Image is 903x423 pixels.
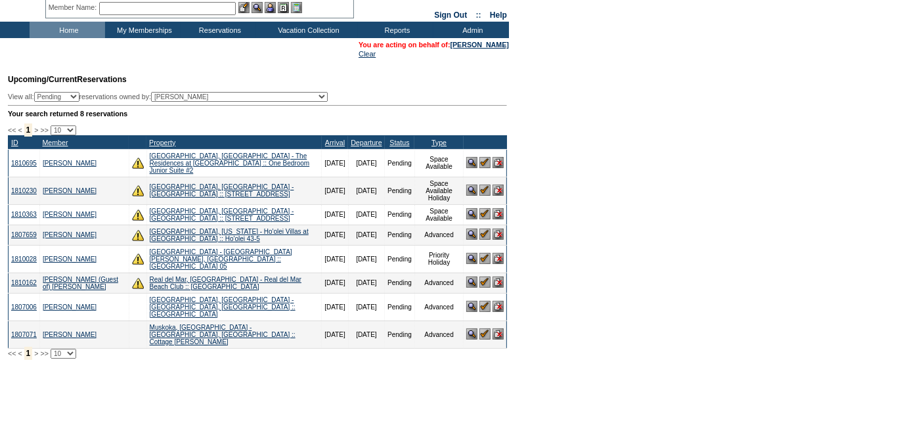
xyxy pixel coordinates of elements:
a: [PERSON_NAME] [451,41,509,49]
td: [DATE] [348,149,384,177]
a: Departure [351,139,382,146]
img: View Reservation [466,229,477,240]
img: Cancel Reservation [493,229,504,240]
td: [DATE] [348,177,384,204]
td: Space Available Holiday [414,177,464,204]
a: Property [149,139,175,146]
img: Confirm Reservation [479,185,491,196]
a: [GEOGRAPHIC_DATA], [GEOGRAPHIC_DATA] - The Residences at [GEOGRAPHIC_DATA] :: One Bedroom Junior ... [150,152,310,174]
td: [DATE] [348,225,384,245]
img: View Reservation [466,253,477,264]
a: [PERSON_NAME] [43,187,97,194]
td: [DATE] [322,225,348,245]
span: You are acting on behalf of: [359,41,509,49]
img: Confirm Reservation [479,157,491,168]
td: Home [30,22,105,38]
td: Pending [385,245,415,273]
img: Confirm Reservation [479,253,491,264]
a: [GEOGRAPHIC_DATA], [GEOGRAPHIC_DATA] - [GEOGRAPHIC_DATA] :: [STREET_ADDRESS] [150,183,294,198]
span: << [8,126,16,134]
div: Your search returned 8 reservations [8,110,507,118]
span: > [34,126,38,134]
td: Pending [385,204,415,225]
img: View Reservation [466,185,477,196]
img: View [252,2,263,13]
img: Confirm Reservation [479,208,491,219]
img: Confirm Reservation [479,301,491,312]
td: Pending [385,225,415,245]
td: Space Available [414,149,464,177]
img: There are insufficient days and/or tokens to cover this reservation [132,253,144,265]
a: [GEOGRAPHIC_DATA], [GEOGRAPHIC_DATA] - [GEOGRAPHIC_DATA], [GEOGRAPHIC_DATA] :: [GEOGRAPHIC_DATA] [150,296,296,318]
a: 1810363 [11,211,37,218]
td: Reports [358,22,433,38]
span: < [18,126,22,134]
td: Reservations [181,22,256,38]
img: View Reservation [466,277,477,288]
td: Space Available [414,204,464,225]
img: Impersonate [265,2,276,13]
td: [DATE] [322,321,348,348]
a: [GEOGRAPHIC_DATA], [GEOGRAPHIC_DATA] - [GEOGRAPHIC_DATA] :: [STREET_ADDRESS] [150,208,294,222]
td: My Memberships [105,22,181,38]
span: >> [40,349,48,357]
td: Advanced [414,273,464,293]
a: [PERSON_NAME] [43,331,97,338]
img: View Reservation [466,328,477,340]
td: [DATE] [322,149,348,177]
a: [PERSON_NAME] (Guest of) [PERSON_NAME] [43,276,118,290]
td: Pending [385,177,415,204]
a: 1807659 [11,231,37,238]
td: Pending [385,273,415,293]
img: There are insufficient days and/or tokens to cover this reservation [132,277,144,289]
td: [DATE] [348,321,384,348]
img: View Reservation [466,301,477,312]
td: [DATE] [348,293,384,321]
a: Status [389,139,409,146]
span: << [8,349,16,357]
span: Upcoming/Current [8,75,77,84]
a: Clear [359,50,376,58]
a: 1807006 [11,303,37,311]
span: 1 [24,123,33,137]
a: 1810230 [11,187,37,194]
img: Cancel Reservation [493,185,504,196]
span: :: [476,11,481,20]
img: Confirm Reservation [479,277,491,288]
img: Cancel Reservation [493,253,504,264]
td: Vacation Collection [256,22,358,38]
a: [GEOGRAPHIC_DATA], [US_STATE] - Ho'olei Villas at [GEOGRAPHIC_DATA] :: Ho'olei 43-5 [150,228,309,242]
a: [PERSON_NAME] [43,160,97,167]
td: Advanced [414,321,464,348]
img: Reservations [278,2,289,13]
span: < [18,349,22,357]
img: There are insufficient days and/or tokens to cover this reservation [132,209,144,221]
a: Sign Out [434,11,467,20]
a: Type [431,139,447,146]
a: [GEOGRAPHIC_DATA] - [GEOGRAPHIC_DATA][PERSON_NAME], [GEOGRAPHIC_DATA] :: [GEOGRAPHIC_DATA] 05 [150,248,292,270]
td: [DATE] [322,273,348,293]
a: Help [490,11,507,20]
img: Cancel Reservation [493,277,504,288]
td: [DATE] [322,204,348,225]
td: [DATE] [322,293,348,321]
div: View all: reservations owned by: [8,92,334,102]
img: View Reservation [466,208,477,219]
td: Advanced [414,293,464,321]
a: 1810028 [11,256,37,263]
span: >> [40,126,48,134]
img: There are insufficient days and/or tokens to cover this reservation [132,185,144,196]
td: Admin [433,22,509,38]
td: Pending [385,149,415,177]
td: [DATE] [348,204,384,225]
td: [DATE] [348,245,384,273]
div: Member Name: [49,2,99,13]
td: Advanced [414,225,464,245]
img: Cancel Reservation [493,208,504,219]
img: Confirm Reservation [479,328,491,340]
a: [PERSON_NAME] [43,211,97,218]
td: Pending [385,293,415,321]
span: Reservations [8,75,127,84]
td: Priority Holiday [414,245,464,273]
a: 1810695 [11,160,37,167]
